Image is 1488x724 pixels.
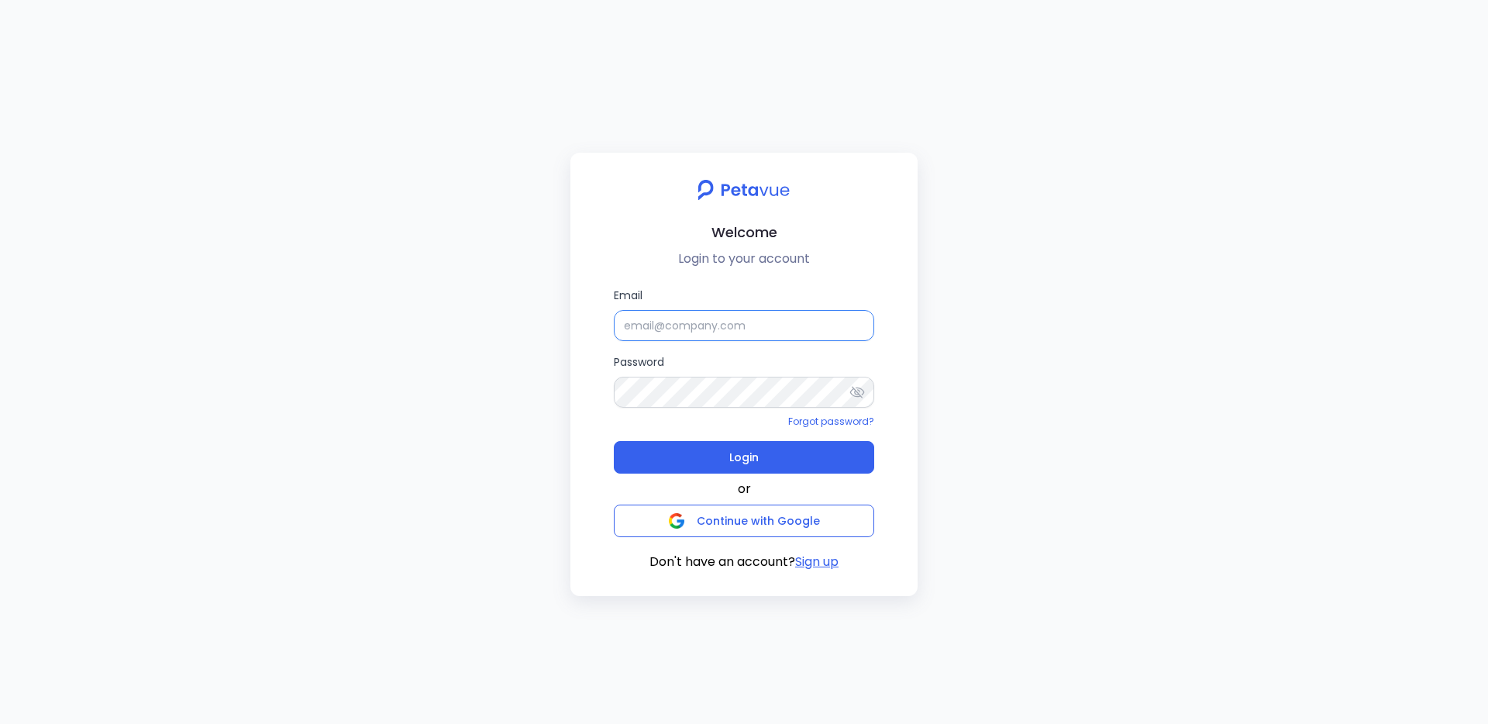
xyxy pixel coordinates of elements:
img: petavue logo [687,171,800,209]
label: Email [614,287,874,341]
input: Password [614,377,874,408]
span: Login [729,446,759,468]
p: Login to your account [583,250,905,268]
label: Password [614,353,874,408]
button: Sign up [795,553,839,571]
h2: Welcome [583,221,905,243]
button: Continue with Google [614,505,874,537]
button: Login [614,441,874,474]
span: Don't have an account? [649,553,795,571]
input: Email [614,310,874,341]
span: Continue with Google [697,513,820,529]
a: Forgot password? [788,415,874,428]
span: or [738,480,751,498]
